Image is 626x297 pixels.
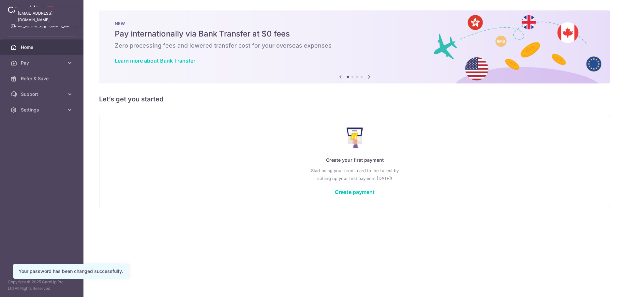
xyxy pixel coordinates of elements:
div: Your password has been changed successfully. [19,268,123,275]
p: [EMAIL_ADDRESS][DOMAIN_NAME] [10,23,73,29]
p: Create your first payment [112,156,597,164]
div: [EMAIL_ADDRESS][DOMAIN_NAME] [15,7,80,26]
p: NEW [115,21,595,26]
span: Support [21,91,64,97]
h5: Let’s get you started [99,94,610,104]
a: Create payment [335,189,375,195]
img: Make Payment [347,127,363,148]
span: Home [21,44,64,51]
img: Bank transfer banner [99,10,610,83]
img: CardUp [8,5,40,13]
a: Learn more about Bank Transfer [115,57,195,64]
h6: Zero processing fees and lowered transfer cost for your overseas expenses [115,42,595,50]
span: Refer & Save [21,75,64,82]
span: Settings [21,107,64,113]
h5: Pay internationally via Bank Transfer at $0 fees [115,29,595,39]
p: Start using your credit card to the fullest by setting up your first payment [DATE]! [112,167,597,182]
span: Pay [21,60,64,66]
